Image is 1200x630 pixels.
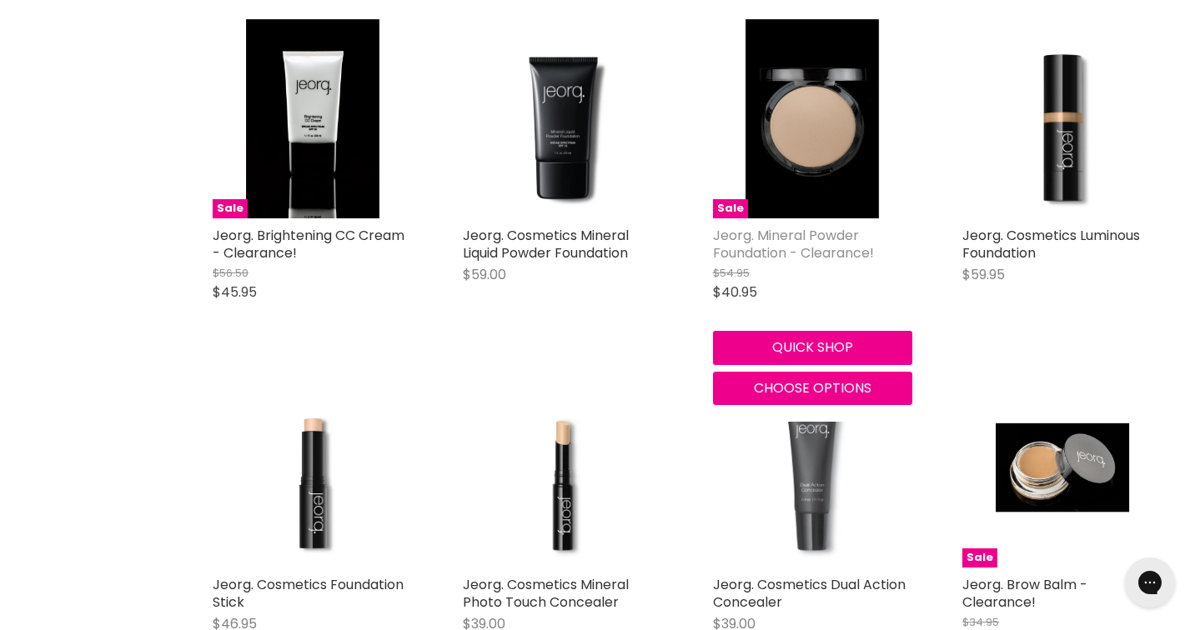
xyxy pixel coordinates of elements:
[463,226,629,262] a: Jeorg. Cosmetics Mineral Liquid Powder Foundation
[463,265,506,284] span: $59.00
[713,331,913,364] button: Quick shop
[713,372,913,405] button: Choose options
[713,199,748,218] span: Sale
[996,367,1129,567] img: Jeorg. Brow Balm - Clearance!
[213,199,248,218] span: Sale
[213,575,404,612] a: Jeorg. Cosmetics Foundation Stick
[246,19,379,219] img: Jeorg. Brightening CC Cream - Clearance!
[213,226,404,262] a: Jeorg. Brightening CC Cream - Clearance!
[962,19,1162,219] img: Jeorg. Cosmetics Luminous Foundation
[213,367,413,567] img: Jeorg. Cosmetics Foundation Stick
[463,367,663,567] img: Jeorg. Cosmetics Mineral Photo Touch Concealer
[962,226,1140,262] a: Jeorg. Cosmetics Luminous Foundation
[713,575,906,612] a: Jeorg. Cosmetics Dual Action Concealer
[754,378,871,397] span: Choose options
[962,548,997,567] span: Sale
[463,19,663,219] img: Jeorg. Cosmetics Mineral Liquid Powder Foundation
[962,367,1162,567] a: Jeorg. Brow Balm - Clearance!Sale
[713,265,750,281] span: $54.95
[962,614,999,630] span: $34.95
[746,19,879,219] img: Jeorg. Mineral Powder Foundation - Clearance!
[713,367,913,567] img: Jeorg. Cosmetics Dual Action Concealer
[463,575,629,612] a: Jeorg. Cosmetics Mineral Photo Touch Concealer
[713,226,874,262] a: Jeorg. Mineral Powder Foundation - Clearance!
[213,282,257,302] span: $45.95
[1117,552,1183,613] iframe: Gorgias live chat messenger
[213,265,249,281] span: $56.50
[713,19,913,219] a: Jeorg. Mineral Powder Foundation - Clearance!Sale
[962,575,1087,612] a: Jeorg. Brow Balm - Clearance!
[962,265,1005,284] span: $59.95
[713,282,757,302] span: $40.95
[213,19,413,219] a: Jeorg. Brightening CC Cream - Clearance!Sale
